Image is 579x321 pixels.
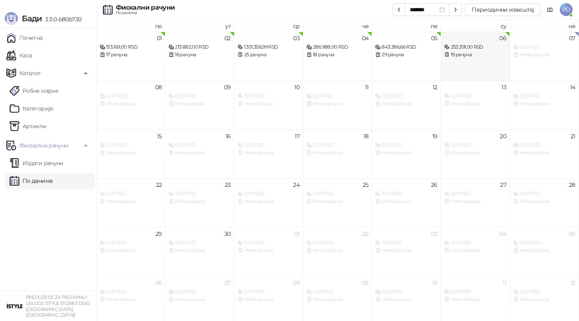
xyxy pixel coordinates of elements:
[441,227,510,276] td: 2025-10-04
[168,51,230,59] div: 16 рачуна
[303,130,372,179] td: 2025-09-18
[441,32,510,81] td: 2025-09-06
[306,43,368,51] div: 286.988,00 RSD
[10,155,64,171] a: Издати рачуни
[293,182,300,188] div: 24
[238,149,300,157] div: Нема рачуна
[224,231,231,237] div: 30
[6,47,32,63] a: Каса
[444,247,506,254] div: Нема рачуна
[156,182,162,188] div: 22
[306,141,368,149] div: 0,00 RSD
[570,84,575,90] div: 14
[306,288,368,296] div: 0,00 RSD
[303,32,372,81] td: 2025-09-04
[10,83,58,99] a: Робне марке
[362,280,369,286] div: 09
[293,280,300,286] div: 08
[165,81,234,130] td: 2025-09-09
[168,247,230,254] div: Нема рачуна
[19,137,68,153] span: Фискални рачуни
[444,92,506,100] div: 0,00 RSD
[303,19,372,32] th: че
[444,43,506,51] div: 253.391,00 RSD
[238,190,300,198] div: 0,00 RSD
[96,227,165,276] td: 2025-09-29
[116,11,175,15] div: По данима
[499,35,506,41] div: 06
[444,190,506,198] div: 0,00 RSD
[510,19,579,32] th: не
[513,198,575,205] div: Нема рачуна
[375,92,437,100] div: 0,00 RSD
[432,280,437,286] div: 10
[168,198,230,205] div: Нема рачуна
[100,100,162,108] div: Нема рачуна
[96,178,165,227] td: 2025-09-22
[569,231,575,237] div: 05
[168,239,230,247] div: 0,00 RSD
[363,182,369,188] div: 25
[294,84,300,90] div: 10
[238,247,300,254] div: Нема рачуна
[293,35,300,41] div: 03
[22,14,42,23] span: Бади
[441,81,510,130] td: 2025-09-13
[362,231,369,237] div: 02
[500,182,506,188] div: 27
[6,30,43,46] a: Почетна
[375,296,437,303] div: Нема рачуна
[375,190,437,198] div: 0,00 RSD
[499,231,506,237] div: 04
[375,149,437,157] div: Нема рачуна
[234,227,303,276] td: 2025-10-01
[375,51,437,59] div: 29 рачуна
[513,190,575,198] div: 0,00 RSD
[441,130,510,179] td: 2025-09-20
[238,288,300,296] div: 0,00 RSD
[513,247,575,254] div: Нема рачуна
[306,296,368,303] div: Нема рачуна
[569,182,575,188] div: 28
[5,12,18,25] img: Logo
[234,81,303,130] td: 2025-09-10
[306,239,368,247] div: 0,00 RSD
[157,35,162,41] div: 01
[168,190,230,198] div: 0,00 RSD
[431,182,437,188] div: 26
[432,133,437,139] div: 19
[444,149,506,157] div: Нема рачуна
[510,32,579,81] td: 2025-09-07
[372,130,441,179] td: 2025-09-19
[6,298,23,314] img: 64x64-companyLogo-77b92cf4-9946-4f36-9751-bf7bb5fd2c7d.png
[372,227,441,276] td: 2025-10-03
[238,43,300,51] div: 1.351.356,99 RSD
[10,173,52,189] a: По данима
[444,198,506,205] div: Нема рачуна
[238,296,300,303] div: Нема рачуна
[513,100,575,108] div: Нема рачуна
[156,231,162,237] div: 29
[365,84,369,90] div: 11
[306,149,368,157] div: Нема рачуна
[510,227,579,276] td: 2025-10-05
[238,198,300,205] div: Нема рачуна
[303,178,372,227] td: 2025-09-25
[165,130,234,179] td: 2025-09-16
[234,19,303,32] th: ср
[375,100,437,108] div: Нема рачуна
[306,100,368,108] div: Нема рачуна
[295,133,300,139] div: 17
[306,51,368,59] div: 18 рачуна
[157,133,162,139] div: 15
[444,141,506,149] div: 0,00 RSD
[168,92,230,100] div: 0,00 RSD
[155,280,162,286] div: 06
[544,3,556,16] a: Документација
[100,288,162,296] div: 0,00 RSD
[224,280,231,286] div: 07
[238,141,300,149] div: 0,00 RSD
[363,133,369,139] div: 18
[19,65,41,81] span: Каталог
[375,239,437,247] div: 0,00 RSD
